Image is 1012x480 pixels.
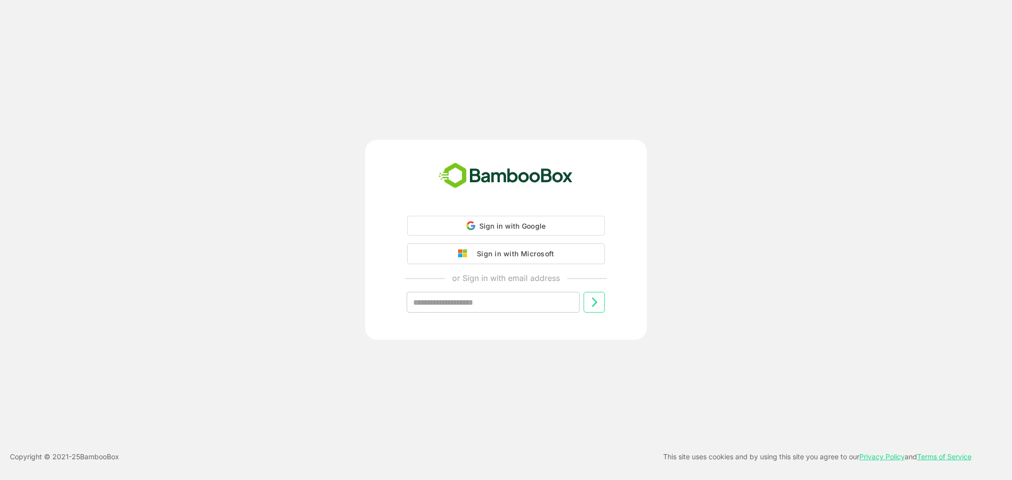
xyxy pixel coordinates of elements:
[479,222,546,230] span: Sign in with Google
[10,451,119,463] p: Copyright © 2021- 25 BambooBox
[917,452,971,461] a: Terms of Service
[663,451,971,463] p: This site uses cookies and by using this site you agree to our and
[472,247,554,260] div: Sign in with Microsoft
[458,249,472,258] img: google
[452,272,560,284] p: or Sign in with email address
[407,243,605,264] button: Sign in with Microsoft
[859,452,905,461] a: Privacy Policy
[433,160,578,192] img: bamboobox
[407,216,605,236] div: Sign in with Google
